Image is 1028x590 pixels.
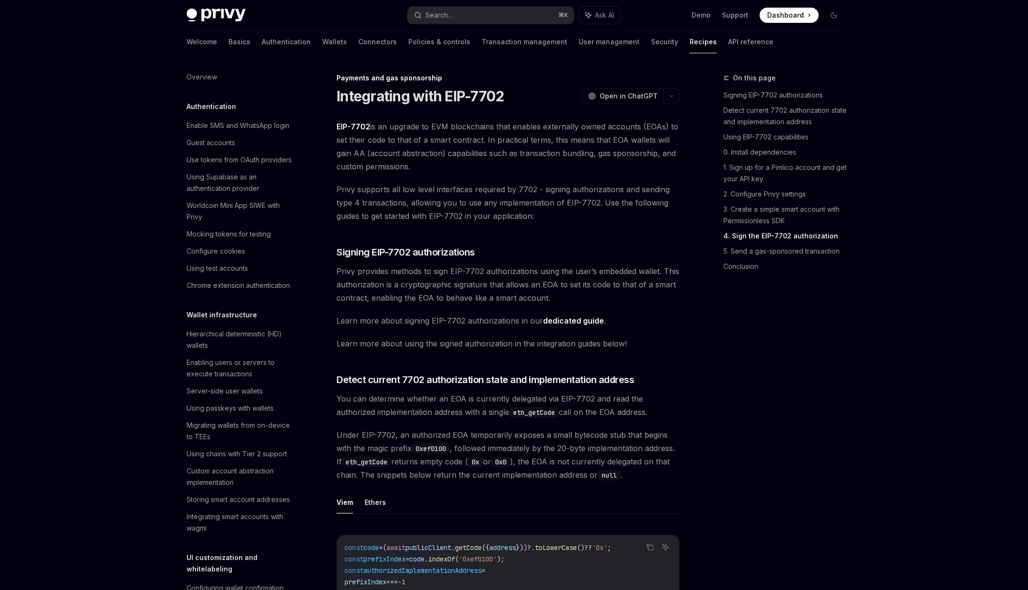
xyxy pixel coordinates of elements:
[386,578,398,586] span: ===
[579,30,640,53] a: User management
[187,171,295,194] div: Using Supabase as an authentication provider
[179,508,301,537] a: Integrating smart accounts with wagmi
[187,200,295,223] div: Worldcoin Mini App SIWE with Privy
[425,555,428,563] span: .
[187,403,274,414] div: Using passkeys with wallets
[723,259,849,274] a: Conclusion
[179,325,301,354] a: Hierarchical deterministic (HD) wallets
[336,392,680,419] span: You can determine whether an EOA is currently delegated via EIP-7702 and read the authorized impl...
[733,72,776,84] span: On this page
[598,470,621,481] code: null
[179,69,301,86] a: Overview
[187,9,246,22] img: dark logo
[336,88,504,105] h1: Integrating with EIP-7702
[723,129,849,145] a: Using EIP-7702 capabilities
[179,197,301,226] a: Worldcoin Mini App SIWE with Privy
[543,316,604,326] a: dedicated guide
[412,443,450,454] code: 0xef0100
[336,183,680,223] span: Privy supports all low level interfaces required by 7702 - signing authorizations and sending typ...
[760,8,819,23] a: Dashboard
[482,566,485,575] span: =
[728,30,773,53] a: API reference
[364,555,405,563] span: prefixIndex
[187,263,248,274] div: Using test accounts
[179,400,301,417] a: Using passkeys with wallets
[386,543,405,552] span: await
[826,8,841,23] button: Toggle dark mode
[722,10,748,20] a: Support
[402,578,405,586] span: 1
[723,103,849,129] a: Detect current 7702 authorization state and implementation address
[336,337,680,350] span: Learn more about using the signed authorization in the integration guides below!
[336,122,370,132] a: EIP-7702
[179,462,301,491] a: Custom account abstraction implementation
[425,10,452,21] div: Search...
[179,117,301,134] a: Enable SMS and WhatsApp login
[592,543,607,552] span: '0x'
[187,328,295,351] div: Hierarchical deterministic (HD) wallets
[187,552,301,575] h5: UI customization and whitelabeling
[365,491,386,513] button: Ethers
[345,555,364,563] span: const
[364,543,379,552] span: code
[342,457,391,467] code: eth_getCode
[179,417,301,445] a: Migrating wallets from on-device to TEEs
[262,30,311,53] a: Authentication
[187,246,245,257] div: Configure cookies
[690,30,717,53] a: Recipes
[455,543,482,552] span: getCode
[408,30,470,53] a: Policies & controls
[179,491,301,508] a: Storing smart account addresses
[187,137,235,148] div: Guest accounts
[336,246,475,259] span: Signing EIP-7702 authorizations
[459,555,497,563] span: '0xef0100'
[482,543,489,552] span: ({
[187,101,236,112] h5: Authentication
[659,541,672,553] button: Ask AI
[398,578,402,586] span: -
[179,383,301,400] a: Server-side user wallets
[723,244,849,259] a: 5. Send a gas-sponsored transaction
[187,280,290,291] div: Chrome extension authentication
[582,88,663,104] button: Open in ChatGPT
[579,7,621,24] button: Ask AI
[179,277,301,294] a: Chrome extension authentication
[409,555,425,563] span: code
[692,10,711,20] a: Demo
[228,30,250,53] a: Basics
[405,543,451,552] span: publicClient
[723,187,849,202] a: 2. Configure Privy settings
[383,543,386,552] span: (
[405,555,409,563] span: =
[577,543,584,552] span: ()
[345,566,364,575] span: const
[364,566,482,575] span: authorizedImplementationAddress
[179,260,301,277] a: Using test accounts
[336,265,680,305] span: Privy provides methods to sign EIP-7702 authorizations using the user’s embedded wallet. This aut...
[187,385,263,397] div: Server-side user wallets
[179,354,301,383] a: Enabling users or servers to execute transactions
[345,543,364,552] span: const
[497,555,504,563] span: );
[451,543,455,552] span: .
[345,578,386,586] span: prefixIndex
[179,445,301,462] a: Using chains with Tier 2 support
[187,357,295,380] div: Enabling users or servers to execute transactions
[558,11,568,19] span: ⌘ K
[767,10,804,20] span: Dashboard
[379,543,383,552] span: =
[187,228,271,240] div: Mocking tokens for testing
[644,541,656,553] button: Copy the contents from the code block
[723,202,849,228] a: 3. Create a simple smart account with Permissionless SDK
[179,226,301,243] a: Mocking tokens for testing
[187,120,289,131] div: Enable SMS and WhatsApp login
[187,309,257,321] h5: Wallet infrastructure
[407,7,574,24] button: Search...⌘K
[455,555,459,563] span: (
[187,494,290,505] div: Storing smart account addresses
[468,457,483,467] code: 0x
[358,30,397,53] a: Connectors
[179,134,301,151] a: Guest accounts
[187,30,217,53] a: Welcome
[509,407,559,418] code: eth_getCode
